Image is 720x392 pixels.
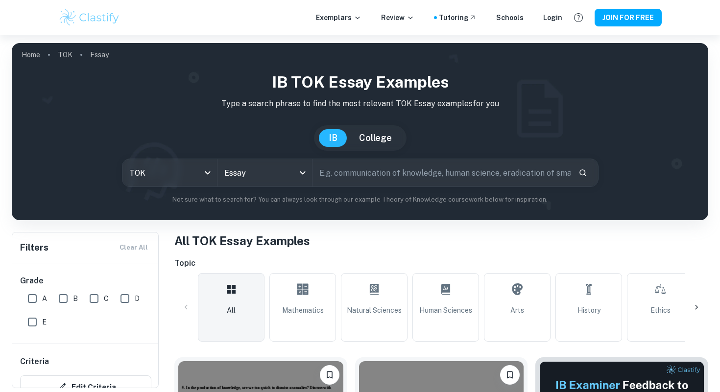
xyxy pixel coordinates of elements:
span: E [42,317,47,327]
button: IB [319,129,347,147]
p: Not sure what to search for? You can always look through our example Theory of Knowledge coursewo... [20,195,700,205]
p: Exemplars [316,12,361,23]
span: Human Sciences [419,305,472,316]
span: D [135,293,140,304]
p: Essay [90,49,109,60]
img: Clastify logo [58,8,120,27]
a: Login [543,12,562,23]
button: JOIN FOR FREE [595,9,662,26]
h6: Filters [20,241,48,254]
a: Home [22,48,40,62]
h1: IB TOK Essay examples [20,70,700,94]
span: All [227,305,236,316]
h6: Criteria [20,356,49,368]
button: Help and Feedback [570,9,587,26]
button: Please log in to bookmark exemplars [320,365,339,385]
p: Type a search phrase to find the most relevant TOK Essay examples for you [20,98,700,110]
button: College [349,129,402,147]
a: Schools [496,12,524,23]
a: TOK [58,48,72,62]
span: Mathematics [282,305,324,316]
span: Natural Sciences [347,305,402,316]
a: Tutoring [439,12,477,23]
span: B [73,293,78,304]
img: profile cover [12,43,708,220]
span: A [42,293,47,304]
h1: All TOK Essay Examples [174,232,708,250]
span: Arts [510,305,524,316]
button: Please log in to bookmark exemplars [500,365,520,385]
input: E.g. communication of knowledge, human science, eradication of smallpox... [312,159,571,186]
h6: Grade [20,275,151,287]
p: Review [381,12,414,23]
span: C [104,293,109,304]
h6: Topic [174,257,708,269]
div: Essay [217,159,312,186]
span: History [577,305,600,316]
button: Search [575,164,591,181]
span: Ethics [650,305,671,316]
div: TOK [122,159,217,186]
